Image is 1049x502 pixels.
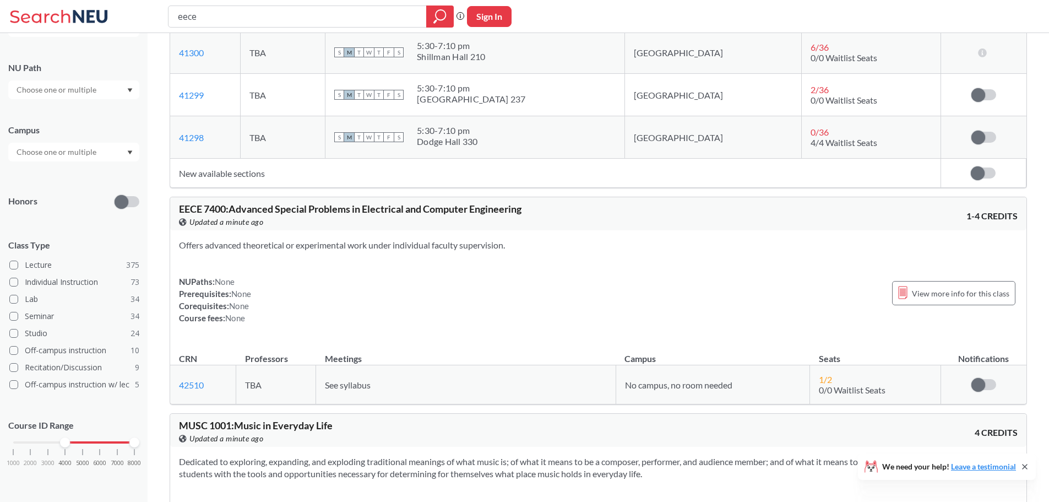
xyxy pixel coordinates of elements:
span: 2000 [24,460,37,466]
span: We need your help! [882,463,1016,471]
div: Campus [8,124,139,136]
span: 9 [135,361,139,374]
input: Choose one or multiple [11,83,104,96]
span: 34 [131,293,139,305]
section: Dedicated to exploring, expanding, and exploding traditional meanings of what music is; of what i... [179,456,1018,480]
span: S [394,47,404,57]
p: Honors [8,195,37,208]
th: Professors [236,342,316,365]
th: Meetings [316,342,616,365]
th: Campus [616,342,809,365]
a: 41298 [179,132,204,143]
div: CRN [179,353,197,365]
span: View more info for this class [912,287,1009,300]
div: 5:30 - 7:10 pm [417,83,525,94]
span: None [229,301,249,311]
span: T [354,132,364,142]
label: Off-campus instruction w/ lec [9,377,139,392]
div: 5:30 - 7:10 pm [417,125,478,136]
span: S [394,132,404,142]
th: Seats [810,342,941,365]
span: EECE 7400 : Advanced Special Problems in Electrical and Computer Engineering [179,203,521,215]
button: Sign In [467,6,512,27]
p: Course ID Range [8,419,139,432]
span: 375 [126,259,139,271]
span: Updated a minute ago [189,433,263,445]
span: 10 [131,344,139,357]
td: TBA [240,74,325,116]
svg: Dropdown arrow [127,88,133,93]
div: magnifying glass [426,6,454,28]
input: Class, professor, course number, "phrase" [177,7,418,26]
label: Lecture [9,258,139,272]
label: Studio [9,326,139,341]
span: M [344,90,354,100]
td: TBA [236,365,316,404]
span: 5 [135,379,139,391]
span: S [334,132,344,142]
div: Dropdown arrow [8,143,139,161]
td: [GEOGRAPHIC_DATA] [625,31,801,74]
div: Shillman Hall 210 [417,51,485,62]
span: M [344,47,354,57]
a: 42510 [179,380,204,390]
div: NU Path [8,62,139,74]
span: 6000 [93,460,106,466]
span: 1-4 CREDITS [966,210,1018,222]
input: Choose one or multiple [11,145,104,159]
span: S [394,90,404,100]
span: 0/0 Waitlist Seats [819,385,885,395]
span: T [354,90,364,100]
td: [GEOGRAPHIC_DATA] [625,74,801,116]
span: 6 / 36 [811,42,829,52]
span: S [334,90,344,100]
label: Individual Instruction [9,275,139,289]
span: 8000 [128,460,141,466]
span: 34 [131,310,139,322]
span: Class Type [8,239,139,251]
span: S [334,47,344,57]
td: [GEOGRAPHIC_DATA] [625,116,801,159]
span: 73 [131,276,139,288]
span: 4000 [58,460,72,466]
span: F [384,90,394,100]
span: None [231,289,251,299]
td: TBA [240,31,325,74]
div: Dodge Hall 330 [417,136,478,147]
span: F [384,132,394,142]
div: Dropdown arrow [8,80,139,99]
span: 0/0 Waitlist Seats [811,95,877,105]
a: 41299 [179,90,204,100]
span: MUSC 1001 : Music in Everyday Life [179,419,333,431]
span: F [384,47,394,57]
span: 4 CREDITS [975,427,1018,439]
a: Leave a testimonial [951,462,1016,471]
span: 5000 [76,460,89,466]
span: 0 / 36 [811,127,829,137]
div: [GEOGRAPHIC_DATA] 237 [417,94,525,105]
span: 1000 [7,460,20,466]
section: Offers advanced theoretical or experimental work under individual faculty supervision. [179,239,1018,251]
span: T [354,47,364,57]
div: 5:30 - 7:10 pm [417,40,485,51]
span: None [225,313,245,323]
span: M [344,132,354,142]
div: NUPaths: Prerequisites: Corequisites: Course fees: [179,276,251,324]
span: 2 / 36 [811,84,829,95]
td: TBA [240,116,325,159]
span: 24 [131,327,139,339]
svg: Dropdown arrow [127,150,133,155]
span: W [364,47,374,57]
span: T [374,47,384,57]
span: See syllabus [325,380,371,390]
span: 4/4 Waitlist Seats [811,137,877,148]
span: W [364,90,374,100]
span: Updated a minute ago [189,216,263,228]
span: 0/0 Waitlist Seats [811,52,877,63]
svg: magnifying glass [433,9,447,24]
td: No campus, no room needed [616,365,809,404]
span: 7000 [111,460,124,466]
span: T [374,90,384,100]
th: Notifications [941,342,1027,365]
label: Off-campus instruction [9,343,139,358]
